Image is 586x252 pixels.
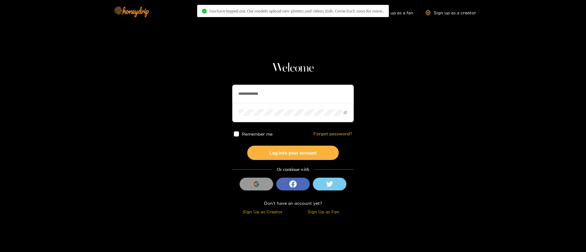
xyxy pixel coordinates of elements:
h1: Welcome [232,61,354,76]
div: Don't have an account yet? [232,200,354,207]
div: Or continue with [232,166,354,173]
a: Sign up as a fan [371,10,413,15]
a: Forgot password? [313,131,352,137]
div: Sign Up as Creator [234,208,291,215]
div: Sign Up as Fan [295,208,352,215]
a: Sign up as a creator [425,10,476,15]
span: Remember me [242,132,273,136]
span: eye-invisible [343,111,347,115]
span: You have logged out. Our models upload new photos and videos daily. Come back soon for more.. [209,9,384,13]
span: check-circle [202,9,207,13]
button: Log into your account [247,146,339,160]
